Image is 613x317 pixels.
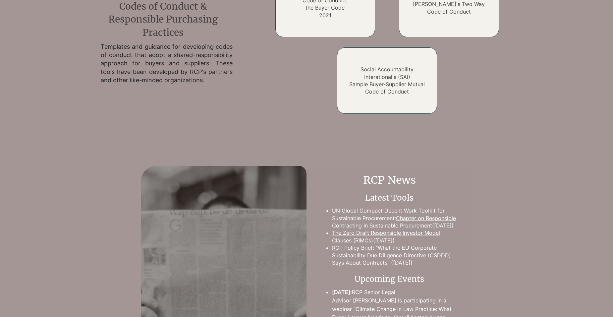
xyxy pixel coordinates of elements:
a: Chapter on Responsible Contracting In Sustainable Procurement [332,215,456,229]
span: Codes of Conduct & Responsible Purchasing Practices [108,0,218,38]
a: ) [393,237,395,244]
span: [DATE]: [332,289,352,295]
p: UN Global Compact Decent Work Toolkit for Sustainable Procurement: ([DATE]) [332,207,456,229]
h2: RCP News [322,173,456,188]
a: RCP Policy Brief [332,244,373,251]
a: The Zero Draft Responsible Investor Model Clauses (RIMCs) [332,229,440,243]
h2: Upcoming Events [322,274,456,285]
p: ( [332,229,456,244]
a: : "What the EU Corporate Sustainability Due Diligence Directive (CSDDD) Says About Contracts" ([D... [332,244,451,266]
h3: Latest Tools [322,192,456,204]
span: Templates and guidance for developing codes of conduct that adopt a shared-responsibility approac... [101,43,233,84]
a: Social Accountability Interational's (SAI)Sample Buyer-Supplier Mutual Code of Conduct [349,66,425,95]
a: [DATE] [375,237,393,244]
